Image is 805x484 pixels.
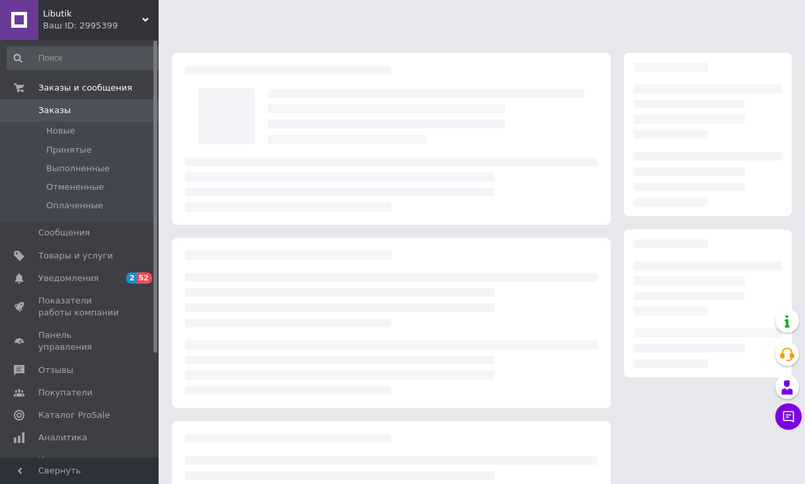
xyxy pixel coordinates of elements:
span: Товары и услуги [38,250,113,262]
span: Каталог ProSale [38,409,110,421]
span: Отзывы [38,364,73,376]
span: Выполненные [46,163,110,175]
input: Поиск [7,46,163,70]
span: Покупатели [38,387,93,399]
span: Новые [46,125,75,137]
span: Уведомления [38,272,98,284]
span: Отмененные [46,181,104,193]
span: Панель управления [38,329,122,353]
span: Libutik [43,8,142,20]
span: 2 [126,272,137,284]
div: Ваш ID: 2995399 [43,20,159,32]
span: Показатели работы компании [38,295,122,319]
span: Заказы и сообщения [38,82,132,94]
span: Сообщения [38,227,90,239]
span: Инструменты вебмастера и SEO [38,454,122,478]
span: Аналитика [38,432,87,444]
button: Чат с покупателем [775,403,802,430]
span: Принятые [46,144,92,156]
span: 52 [137,272,152,284]
span: Заказы [38,104,71,116]
span: Оплаченные [46,200,103,212]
